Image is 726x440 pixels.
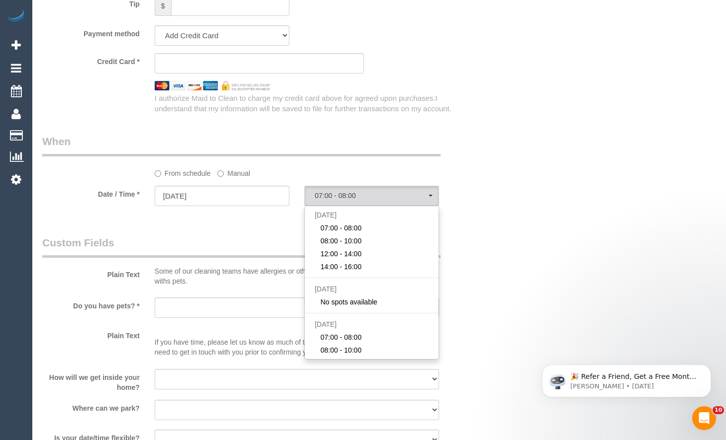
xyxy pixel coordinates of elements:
[35,53,147,67] label: Credit Card *
[315,211,337,219] span: [DATE]
[320,236,362,246] span: 08:00 - 10:00
[42,235,441,258] legend: Custom Fields
[155,165,211,178] label: From schedule
[163,59,356,68] iframe: Secure card payment input frame
[42,134,441,156] legend: When
[155,327,439,357] p: If you have time, please let us know as much of the below as possible. If not, our team may need ...
[35,266,147,280] label: Plain Text
[35,25,147,39] label: Payment method
[35,400,147,413] label: Where can we park?
[315,285,337,293] span: [DATE]
[35,327,147,341] label: Plain Text
[217,170,224,177] input: Manual
[320,297,377,307] span: No spots available
[6,10,26,24] img: Automaid Logo
[527,344,726,413] iframe: Intercom notifications message
[217,165,250,178] label: Manual
[304,186,439,206] button: 07:00 - 08:00
[320,345,362,355] span: 08:00 - 10:00
[35,186,147,199] label: Date / Time *
[35,297,147,311] label: Do you have pets? *
[320,332,362,342] span: 07:00 - 08:00
[147,81,278,90] img: credit cards
[147,93,484,114] div: I authorize Maid to Clean to charge my credit card above for agreed upon purchases.
[155,266,439,286] p: Some of our cleaning teams have allergies or other reasons why they can't attend homes withs pets.
[320,262,362,272] span: 14:00 - 16:00
[713,406,724,414] span: 10
[692,406,716,430] iframe: Intercom live chat
[155,170,161,177] input: From schedule
[315,320,337,328] span: [DATE]
[320,249,362,259] span: 12:00 - 14:00
[35,369,147,392] label: How will we get inside your home?
[315,192,429,200] span: 07:00 - 08:00
[155,186,289,206] input: DD/MM/YYYY
[320,223,362,233] span: 07:00 - 08:00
